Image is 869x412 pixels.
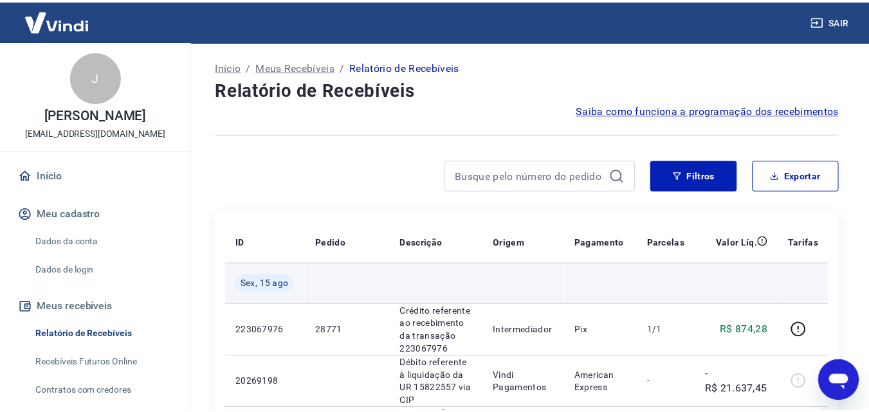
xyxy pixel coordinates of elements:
[217,59,243,75] a: Início
[581,370,634,395] p: American Express
[404,305,477,356] p: Crédito referente ao recebimento da transação 223067976
[796,236,827,249] p: Tarifas
[724,236,765,249] p: Valor Líq.
[15,1,99,40] img: Vindi
[15,161,177,190] a: Início
[343,59,348,75] p: /
[238,324,298,337] p: 223067976
[713,367,776,398] p: -R$ 21.637,45
[499,236,530,249] p: Origem
[31,350,177,377] a: Recebíveis Futuros Online
[657,160,745,191] button: Filtros
[31,379,177,405] a: Contratos com credores
[654,236,692,249] p: Parcelas
[318,324,383,337] p: 28771
[499,324,560,337] p: Intermediador
[31,321,177,348] a: Relatório de Recebíveis
[404,357,477,408] p: Débito referente à liquidação da UR 15822557 via CIP
[318,236,349,249] p: Pedido
[654,376,692,389] p: -
[44,108,147,121] p: [PERSON_NAME]
[15,293,177,321] button: Meus recebíveis
[582,103,848,118] a: Saiba como funciona a programação dos recebimentos
[728,323,776,338] p: R$ 874,28
[71,51,122,103] div: J
[248,59,253,75] p: /
[31,257,177,283] a: Dados de login
[15,200,177,228] button: Meu cadastro
[827,361,868,402] iframe: Botão para abrir a janela de mensagens
[243,277,291,290] span: Sex, 15 ago
[25,127,167,140] p: [EMAIL_ADDRESS][DOMAIN_NAME]
[460,166,610,185] input: Busque pelo número do pedido
[238,376,298,389] p: 20269198
[238,236,247,249] p: ID
[353,59,464,75] p: Relatório de Recebíveis
[499,370,560,395] p: Vindi Pagamentos
[760,160,848,191] button: Exportar
[654,324,692,337] p: 1/1
[404,236,447,249] p: Descrição
[259,59,338,75] a: Meus Recebíveis
[581,324,634,337] p: Pix
[217,77,848,103] h4: Relatório de Recebíveis
[817,9,863,33] button: Sair
[581,236,631,249] p: Pagamento
[31,228,177,255] a: Dados da conta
